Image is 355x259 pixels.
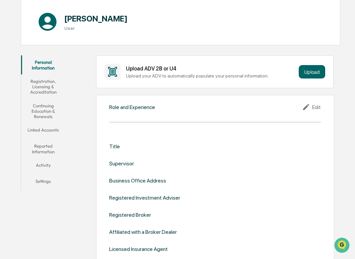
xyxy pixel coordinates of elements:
p: How can we help? [7,14,122,25]
a: 🔎Data Lookup [4,95,45,107]
div: 🗄️ [49,85,54,91]
div: 🖐️ [7,85,12,91]
div: Title [109,143,120,150]
button: Start new chat [114,53,122,61]
h1: [PERSON_NAME] [64,14,128,23]
button: Linked Accounts [21,123,66,139]
div: Licensed Insurance Agent [109,246,168,252]
a: 🖐️Preclearance [4,82,46,94]
button: Registration, Licensing & Accreditation [21,74,66,99]
a: Powered byPylon [47,113,81,119]
button: Personal Information [21,55,66,74]
a: 🗄️Attestations [46,82,86,94]
div: We're available if you need us! [23,58,85,63]
button: Upload [299,65,325,79]
button: Reported Information [21,139,66,158]
img: 1746055101610-c473b297-6a78-478c-a979-82029cc54cd1 [7,51,19,63]
button: Activity [21,158,66,174]
div: Upload ADV 2B or U4 [126,65,296,72]
button: Settings [21,174,66,191]
span: Pylon [67,114,81,119]
div: Business Office Address [109,177,166,184]
div: 🔎 [7,98,12,103]
div: Registered Investment Adviser [109,195,180,201]
div: Role and Experience [109,104,155,110]
div: Edit [302,103,321,111]
div: Affiliated with a Broker Dealer [109,229,177,235]
div: Upload your ADV to automatically populate your personal information. [126,73,296,79]
span: Preclearance [13,85,43,91]
div: Start new chat [23,51,110,58]
div: Supervisor [109,160,134,167]
iframe: Open customer support [334,237,352,255]
div: secondary tabs example [21,55,66,191]
button: Continuing Education & Renewals [21,99,66,123]
h3: User [64,25,128,31]
span: Attestations [55,85,83,91]
span: Data Lookup [13,97,42,104]
div: Registered Broker [109,212,151,218]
